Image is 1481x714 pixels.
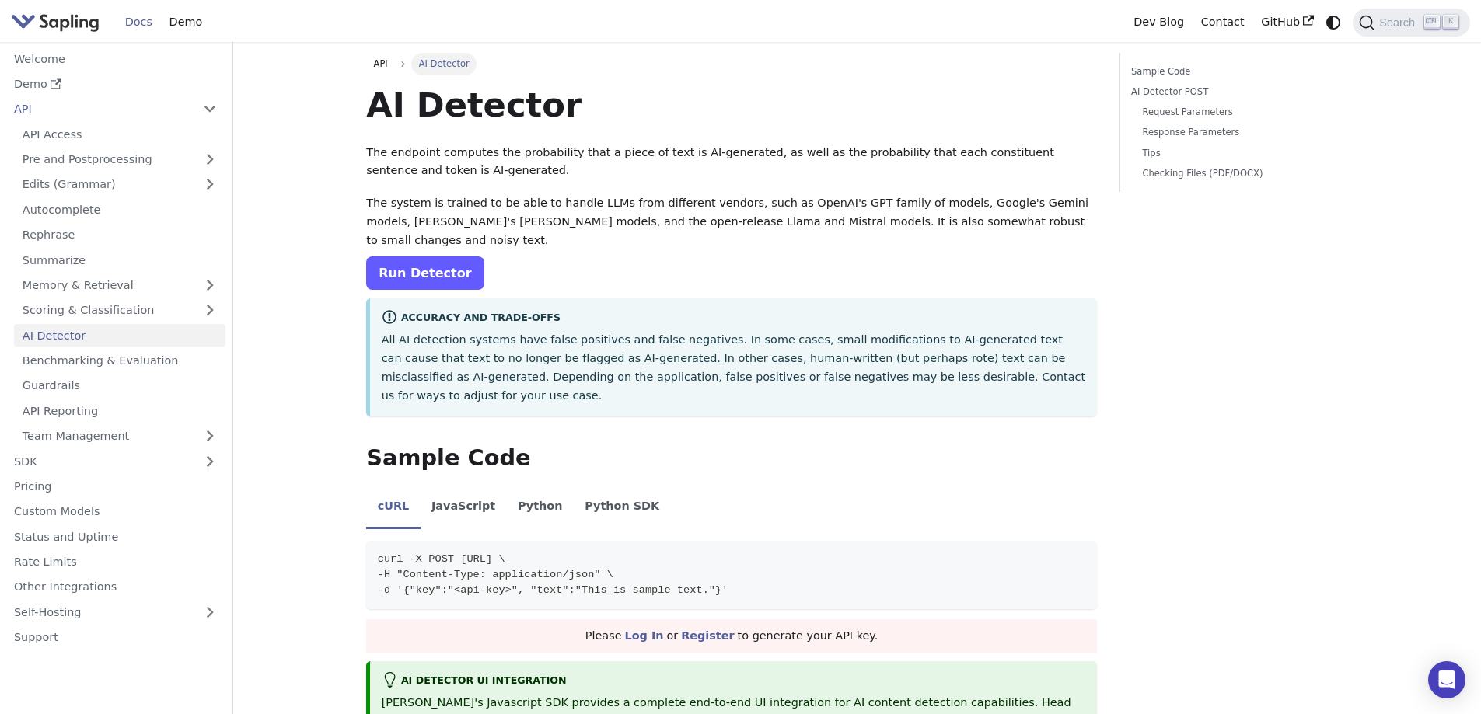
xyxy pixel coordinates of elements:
a: GitHub [1252,10,1322,34]
a: Guardrails [14,374,225,397]
button: Collapse sidebar category 'API' [194,98,225,120]
a: AI Detector [14,324,225,347]
a: Checking Files (PDF/DOCX) [1142,166,1336,181]
a: Demo [5,73,225,96]
button: Expand sidebar category 'SDK' [194,450,225,472]
a: Self-Hosting [5,601,225,623]
div: Please or to generate your API key. [366,619,1097,653]
span: -H "Content-Type: application/json" \ [378,569,613,580]
a: Run Detector [366,256,484,290]
a: API [366,53,395,75]
a: Sample Code [1131,64,1342,79]
a: SDK [5,450,194,472]
kbd: K [1443,15,1458,29]
li: Python SDK [574,486,671,530]
a: Summarize [14,249,225,271]
span: AI Detector [411,53,477,75]
a: Scoring & Classification [14,299,225,322]
a: Welcome [5,47,225,70]
a: Register [681,629,734,642]
a: Rephrase [14,224,225,246]
a: Demo [161,10,211,34]
button: Search (Ctrl+K) [1353,9,1469,37]
h1: AI Detector [366,84,1097,126]
p: The system is trained to be able to handle LLMs from different vendors, such as OpenAI's GPT fami... [366,194,1097,249]
a: AI Detector POST [1131,85,1342,99]
a: Response Parameters [1142,125,1336,140]
a: Sapling.ai [11,11,105,33]
span: -d '{"key":"<api-key>", "text":"This is sample text."}' [378,584,728,596]
a: API [5,98,194,120]
h2: Sample Code [366,444,1097,472]
a: API Access [14,123,225,145]
div: Open Intercom Messenger [1428,661,1465,698]
a: Custom Models [5,500,225,523]
p: All AI detection systems have false positives and false negatives. In some cases, small modificat... [382,331,1086,405]
a: Support [5,626,225,649]
a: Memory & Retrieval [14,274,225,297]
nav: Breadcrumbs [366,53,1097,75]
p: The endpoint computes the probability that a piece of text is AI-generated, as well as the probab... [366,144,1097,181]
a: Pre and Postprocessing [14,148,225,171]
button: Switch between dark and light mode (currently system mode) [1322,11,1345,33]
a: Pricing [5,475,225,498]
li: JavaScript [421,486,507,530]
a: Team Management [14,425,225,448]
div: Accuracy and Trade-offs [382,309,1086,328]
a: Tips [1142,146,1336,161]
a: API Reporting [14,399,225,422]
span: API [374,58,388,69]
a: Other Integrations [5,576,225,598]
img: Sapling.ai [11,11,100,33]
div: AI Detector UI integration [382,672,1086,691]
a: Benchmarking & Evaluation [14,350,225,372]
li: cURL [366,486,420,530]
a: Docs [117,10,161,34]
span: curl -X POST [URL] \ [378,553,505,565]
a: Request Parameters [1142,105,1336,120]
a: Log In [625,629,664,642]
a: Status and Uptime [5,525,225,548]
span: Search [1374,16,1424,29]
a: Edits (Grammar) [14,173,225,196]
a: Contact [1193,10,1253,34]
a: Autocomplete [14,198,225,221]
a: Rate Limits [5,551,225,573]
a: Dev Blog [1125,10,1192,34]
li: Python [507,486,574,530]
